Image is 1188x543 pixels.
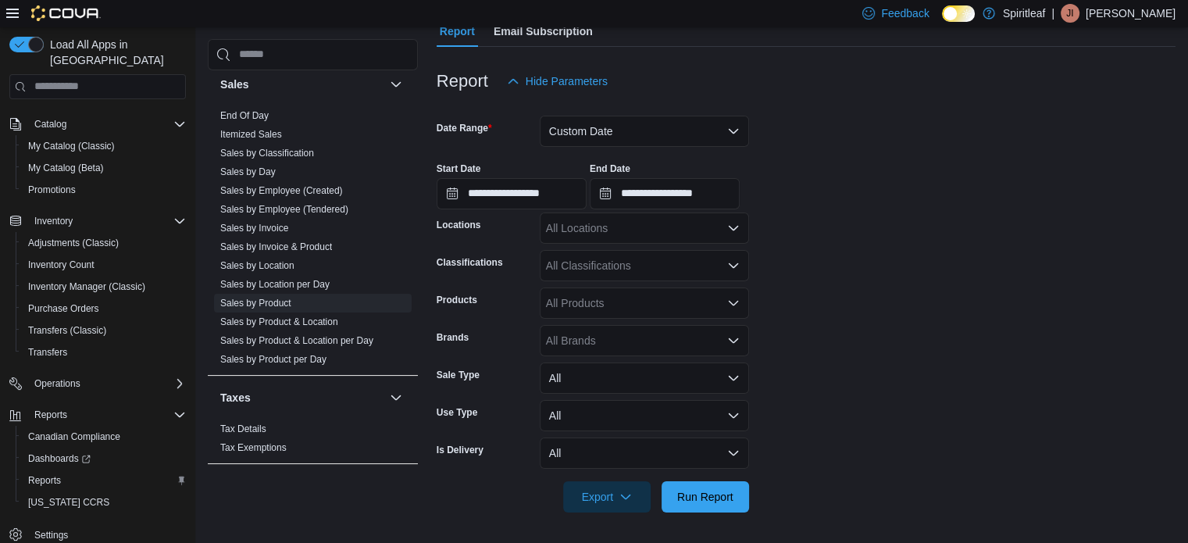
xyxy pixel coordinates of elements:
[28,405,186,424] span: Reports
[16,298,192,320] button: Purchase Orders
[220,77,249,92] h3: Sales
[16,470,192,491] button: Reports
[727,334,740,347] button: Open list of options
[28,115,73,134] button: Catalog
[437,256,503,269] label: Classifications
[22,449,97,468] a: Dashboards
[22,277,186,296] span: Inventory Manager (Classic)
[727,222,740,234] button: Open list of options
[590,163,630,175] label: End Date
[677,489,733,505] span: Run Report
[220,204,348,215] a: Sales by Employee (Tendered)
[16,179,192,201] button: Promotions
[22,343,186,362] span: Transfers
[22,321,112,340] a: Transfers (Classic)
[22,449,186,468] span: Dashboards
[220,129,282,140] a: Itemized Sales
[220,442,287,453] a: Tax Exemptions
[22,137,121,155] a: My Catalog (Classic)
[220,222,288,234] span: Sales by Invoice
[662,481,749,513] button: Run Report
[220,148,314,159] a: Sales by Classification
[16,157,192,179] button: My Catalog (Beta)
[28,212,186,230] span: Inventory
[28,259,95,271] span: Inventory Count
[28,452,91,465] span: Dashboards
[22,343,73,362] a: Transfers
[220,390,251,405] h3: Taxes
[563,481,651,513] button: Export
[34,529,68,541] span: Settings
[28,496,109,509] span: [US_STATE] CCRS
[22,255,101,274] a: Inventory Count
[28,374,87,393] button: Operations
[22,299,105,318] a: Purchase Orders
[16,276,192,298] button: Inventory Manager (Classic)
[44,37,186,68] span: Load All Apps in [GEOGRAPHIC_DATA]
[28,184,76,196] span: Promotions
[16,426,192,448] button: Canadian Compliance
[220,241,332,252] a: Sales by Invoice & Product
[220,279,330,290] a: Sales by Location per Day
[22,277,152,296] a: Inventory Manager (Classic)
[28,474,61,487] span: Reports
[440,16,475,47] span: Report
[3,113,192,135] button: Catalog
[22,427,127,446] a: Canadian Compliance
[22,471,67,490] a: Reports
[22,321,186,340] span: Transfers (Classic)
[28,162,104,174] span: My Catalog (Beta)
[22,493,186,512] span: Washington CCRS
[3,404,192,426] button: Reports
[220,390,384,405] button: Taxes
[220,335,373,346] a: Sales by Product & Location per Day
[22,234,125,252] a: Adjustments (Classic)
[1003,4,1045,23] p: Spiritleaf
[540,116,749,147] button: Custom Date
[727,297,740,309] button: Open list of options
[22,255,186,274] span: Inventory Count
[16,491,192,513] button: [US_STATE] CCRS
[16,341,192,363] button: Transfers
[28,280,145,293] span: Inventory Manager (Classic)
[22,234,186,252] span: Adjustments (Classic)
[28,237,119,249] span: Adjustments (Classic)
[208,106,418,375] div: Sales
[28,140,115,152] span: My Catalog (Classic)
[22,180,82,199] a: Promotions
[22,471,186,490] span: Reports
[34,377,80,390] span: Operations
[881,5,929,21] span: Feedback
[437,444,483,456] label: Is Delivery
[220,354,326,365] a: Sales by Product per Day
[220,185,343,196] a: Sales by Employee (Created)
[220,441,287,454] span: Tax Exemptions
[526,73,608,89] span: Hide Parameters
[727,259,740,272] button: Open list of options
[590,178,740,209] input: Press the down key to open a popover containing a calendar.
[208,420,418,463] div: Taxes
[220,278,330,291] span: Sales by Location per Day
[437,178,587,209] input: Press the down key to open a popover containing a calendar.
[437,72,488,91] h3: Report
[540,363,749,394] button: All
[494,16,593,47] span: Email Subscription
[22,159,110,177] a: My Catalog (Beta)
[16,254,192,276] button: Inventory Count
[1066,4,1073,23] span: JI
[22,180,186,199] span: Promotions
[220,259,294,272] span: Sales by Location
[220,184,343,197] span: Sales by Employee (Created)
[437,122,492,134] label: Date Range
[1061,4,1079,23] div: Jailee I
[220,147,314,159] span: Sales by Classification
[1051,4,1054,23] p: |
[387,388,405,407] button: Taxes
[3,210,192,232] button: Inventory
[220,316,338,328] span: Sales by Product & Location
[16,448,192,470] a: Dashboards
[28,430,120,443] span: Canadian Compliance
[220,260,294,271] a: Sales by Location
[1086,4,1176,23] p: [PERSON_NAME]
[34,409,67,421] span: Reports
